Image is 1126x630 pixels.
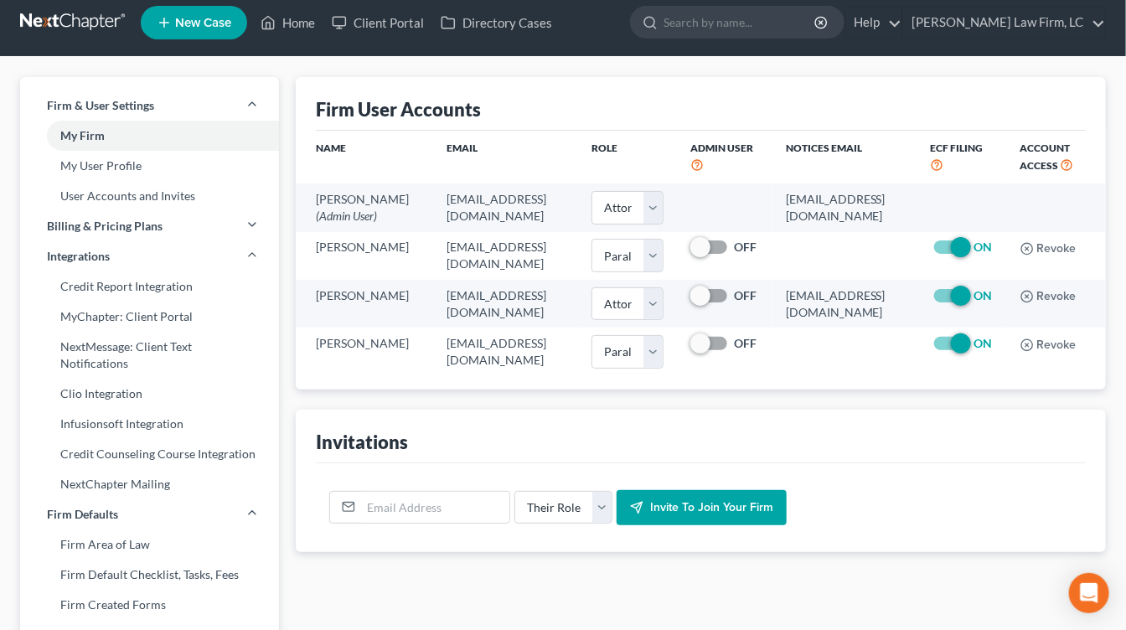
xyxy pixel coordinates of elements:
[772,280,917,328] td: [EMAIL_ADDRESS][DOMAIN_NAME]
[20,590,279,620] a: Firm Created Forms
[664,7,817,38] input: Search by name...
[974,288,993,302] strong: ON
[1069,573,1109,613] div: Open Intercom Messenger
[20,121,279,151] a: My Firm
[47,218,163,235] span: Billing & Pricing Plans
[20,181,279,211] a: User Accounts and Invites
[20,151,279,181] a: My User Profile
[316,430,408,454] div: Invitations
[1020,290,1077,303] button: Revoke
[20,302,279,332] a: MyChapter: Client Portal
[434,328,579,375] td: [EMAIL_ADDRESS][DOMAIN_NAME]
[20,409,279,439] a: Infusionsoft Integration
[47,97,154,114] span: Firm & User Settings
[296,131,434,183] th: Name
[20,241,279,271] a: Integrations
[323,8,432,38] a: Client Portal
[1020,242,1077,256] button: Revoke
[974,336,993,350] strong: ON
[772,183,917,231] td: [EMAIL_ADDRESS][DOMAIN_NAME]
[296,183,434,231] td: [PERSON_NAME]
[20,379,279,409] a: Clio Integration
[845,8,901,38] a: Help
[650,500,773,514] span: Invite to join your firm
[734,336,757,350] strong: OFF
[20,469,279,499] a: NextChapter Mailing
[296,232,434,280] td: [PERSON_NAME]
[361,492,509,524] input: Email Address
[20,439,279,469] a: Credit Counseling Course Integration
[578,131,677,183] th: Role
[175,17,231,29] span: New Case
[690,142,753,154] span: Admin User
[734,240,757,254] strong: OFF
[434,280,579,328] td: [EMAIL_ADDRESS][DOMAIN_NAME]
[252,8,323,38] a: Home
[974,240,993,254] strong: ON
[20,271,279,302] a: Credit Report Integration
[903,8,1105,38] a: [PERSON_NAME] Law Firm, LC
[316,209,377,223] span: (Admin User)
[432,8,560,38] a: Directory Cases
[20,529,279,560] a: Firm Area of Law
[296,280,434,328] td: [PERSON_NAME]
[296,328,434,375] td: [PERSON_NAME]
[434,183,579,231] td: [EMAIL_ADDRESS][DOMAIN_NAME]
[734,288,757,302] strong: OFF
[617,490,787,525] button: Invite to join your firm
[434,232,579,280] td: [EMAIL_ADDRESS][DOMAIN_NAME]
[772,131,917,183] th: Notices Email
[1020,338,1077,352] button: Revoke
[1020,142,1071,172] span: Account Access
[20,560,279,590] a: Firm Default Checklist, Tasks, Fees
[47,506,118,523] span: Firm Defaults
[316,97,481,121] div: Firm User Accounts
[20,332,279,379] a: NextMessage: Client Text Notifications
[20,211,279,241] a: Billing & Pricing Plans
[931,142,984,154] span: ECF Filing
[434,131,579,183] th: Email
[20,499,279,529] a: Firm Defaults
[20,90,279,121] a: Firm & User Settings
[47,248,110,265] span: Integrations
